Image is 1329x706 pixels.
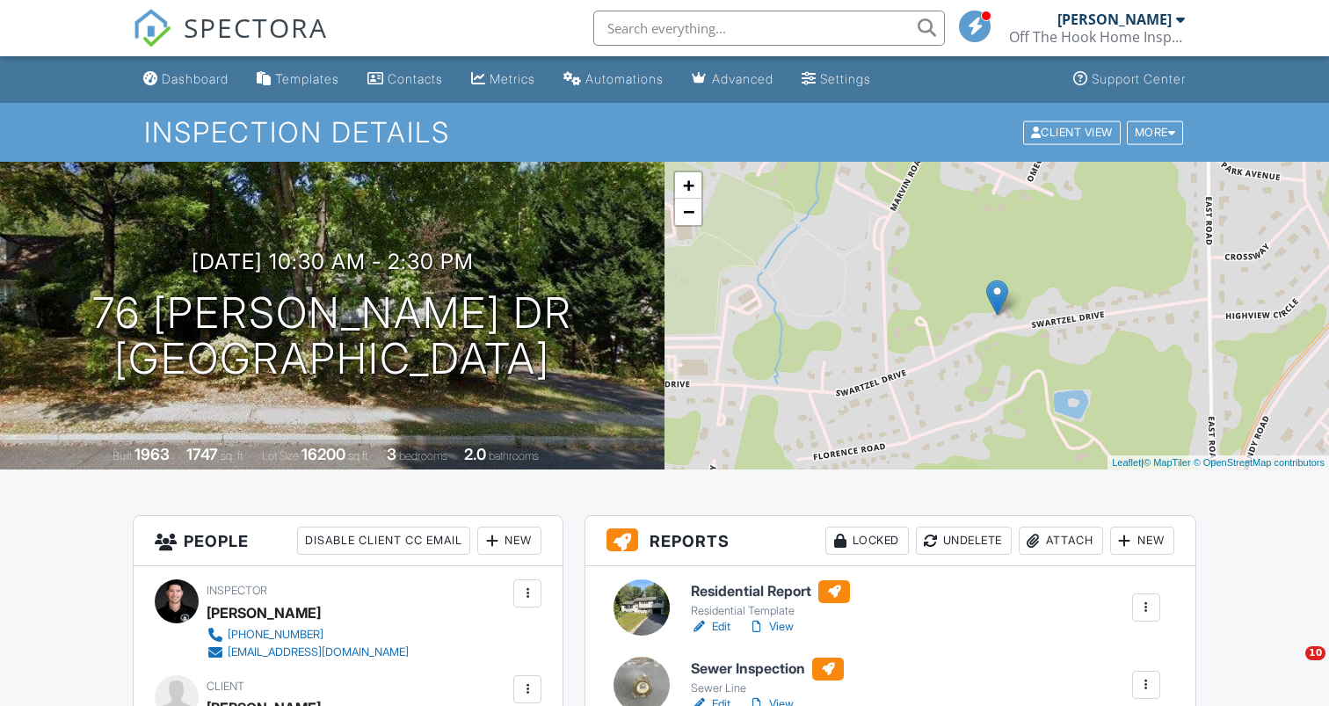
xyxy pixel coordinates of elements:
a: [EMAIL_ADDRESS][DOMAIN_NAME] [207,644,409,661]
div: Support Center [1092,71,1186,86]
div: 2.0 [464,445,486,463]
div: Undelete [916,527,1012,555]
div: [PERSON_NAME] [1057,11,1172,28]
a: Support Center [1066,63,1193,96]
div: 16200 [301,445,345,463]
span: Built [113,449,132,462]
div: Sewer Line [691,681,844,695]
h3: People [134,516,563,566]
a: Contacts [360,63,450,96]
div: Off The Hook Home Inspections LLC [1009,28,1185,46]
div: | [1107,455,1329,470]
a: Automations (Basic) [556,63,671,96]
a: Metrics [464,63,542,96]
div: 1747 [186,445,218,463]
iframe: Intercom live chat [1269,646,1311,688]
a: View [748,618,794,636]
a: Dashboard [136,63,236,96]
a: [PHONE_NUMBER] [207,626,409,644]
a: © OpenStreetMap contributors [1194,457,1325,468]
div: New [1110,527,1174,555]
div: Residential Template [691,604,850,618]
div: [PHONE_NUMBER] [228,628,323,642]
div: [PERSON_NAME] [207,600,321,626]
div: New [477,527,541,555]
a: Zoom out [675,199,701,225]
a: Sewer Inspection Sewer Line [691,658,844,696]
img: The Best Home Inspection Software - Spectora [133,9,171,47]
h1: Inspection Details [144,117,1185,148]
h6: Residential Report [691,580,850,603]
span: Client [207,680,244,693]
a: Settings [795,63,878,96]
span: bathrooms [489,449,539,462]
div: Client View [1023,120,1121,144]
a: Client View [1021,125,1125,138]
span: Lot Size [262,449,299,462]
a: Advanced [685,63,781,96]
a: Residential Report Residential Template [691,580,850,619]
a: Zoom in [675,172,701,199]
div: Contacts [388,71,443,86]
div: 3 [387,445,396,463]
div: Automations [585,71,664,86]
div: [EMAIL_ADDRESS][DOMAIN_NAME] [228,645,409,659]
h1: 76 [PERSON_NAME] Dr [GEOGRAPHIC_DATA] [92,290,572,383]
h3: [DATE] 10:30 am - 2:30 pm [192,250,474,273]
span: sq. ft. [221,449,245,462]
span: SPECTORA [184,9,328,46]
div: Disable Client CC Email [297,527,470,555]
div: Locked [825,527,909,555]
a: Templates [250,63,346,96]
div: Templates [275,71,339,86]
h6: Sewer Inspection [691,658,844,681]
h3: Reports [585,516,1195,566]
span: bedrooms [399,449,447,462]
div: Advanced [712,71,773,86]
a: © MapTiler [1144,457,1191,468]
div: Dashboard [162,71,229,86]
span: Inspector [207,584,267,597]
input: Search everything... [593,11,945,46]
a: SPECTORA [133,24,328,61]
a: Edit [691,618,730,636]
div: 1963 [134,445,170,463]
div: Attach [1019,527,1103,555]
a: Leaflet [1112,457,1141,468]
div: Metrics [490,71,535,86]
span: sq.ft. [348,449,370,462]
span: 10 [1305,646,1325,660]
div: Settings [820,71,871,86]
div: More [1127,120,1184,144]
